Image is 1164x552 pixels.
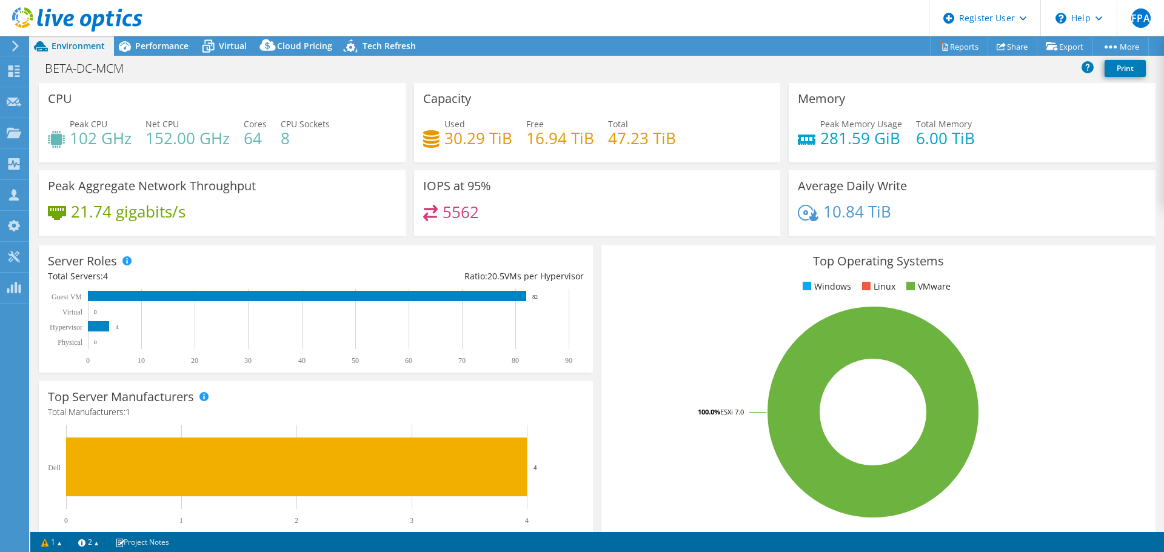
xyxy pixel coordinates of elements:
[281,118,330,130] span: CPU Sockets
[820,131,902,145] h4: 281.59 GiB
[1131,8,1151,28] span: FPA
[145,131,230,145] h4: 152.00 GHz
[525,516,529,525] text: 4
[1105,60,1146,77] a: Print
[608,131,676,145] h4: 47.23 TiB
[33,534,70,550] a: 1
[859,280,895,293] li: Linux
[52,293,82,301] text: Guest VM
[316,270,584,283] div: Ratio: VMs per Hypervisor
[608,118,628,130] span: Total
[423,179,491,193] h3: IOPS at 95%
[820,118,902,130] span: Peak Memory Usage
[798,179,907,193] h3: Average Daily Write
[698,407,720,416] tspan: 100.0%
[48,464,61,472] text: Dell
[1037,37,1093,56] a: Export
[720,407,744,416] tspan: ESXi 7.0
[138,356,145,365] text: 10
[48,405,584,419] h4: Total Manufacturers:
[70,131,132,145] h4: 102 GHz
[363,40,416,52] span: Tech Refresh
[487,270,504,282] span: 20.5
[1092,37,1149,56] a: More
[444,118,465,130] span: Used
[405,356,412,365] text: 60
[135,40,189,52] span: Performance
[443,205,479,219] h4: 5562
[94,339,97,345] text: 0
[281,131,330,145] h4: 8
[58,338,82,347] text: Physical
[823,205,891,218] h4: 10.84 TiB
[458,356,466,365] text: 70
[295,516,298,525] text: 2
[71,205,186,218] h4: 21.74 gigabits/s
[48,390,194,404] h3: Top Server Manufacturers
[64,516,68,525] text: 0
[145,118,179,130] span: Net CPU
[988,37,1037,56] a: Share
[219,40,247,52] span: Virtual
[52,40,105,52] span: Environment
[191,356,198,365] text: 20
[800,280,851,293] li: Windows
[39,62,142,75] h1: BETA-DC-MCM
[48,270,316,283] div: Total Servers:
[86,356,90,365] text: 0
[533,464,537,471] text: 4
[423,92,471,105] h3: Capacity
[512,356,519,365] text: 80
[70,118,107,130] span: Peak CPU
[103,270,108,282] span: 4
[532,294,538,300] text: 82
[526,118,544,130] span: Free
[244,131,267,145] h4: 64
[916,131,975,145] h4: 6.00 TiB
[125,406,130,417] span: 1
[298,356,306,365] text: 40
[903,280,951,293] li: VMware
[610,254,1146,268] h3: Top Operating Systems
[1055,13,1066,24] svg: \n
[565,356,572,365] text: 90
[798,92,845,105] h3: Memory
[50,323,82,331] text: Hypervisor
[179,516,183,525] text: 1
[916,118,972,130] span: Total Memory
[526,131,594,145] h4: 16.94 TiB
[116,324,119,330] text: 4
[107,534,178,550] a: Project Notes
[930,37,988,56] a: Reports
[70,534,107,550] a: 2
[48,254,117,268] h3: Server Roles
[48,179,256,193] h3: Peak Aggregate Network Throughput
[48,92,72,105] h3: CPU
[244,356,252,365] text: 30
[352,356,359,365] text: 50
[244,118,267,130] span: Cores
[94,309,97,315] text: 0
[277,40,332,52] span: Cloud Pricing
[62,308,83,316] text: Virtual
[444,131,512,145] h4: 30.29 TiB
[410,516,413,525] text: 3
